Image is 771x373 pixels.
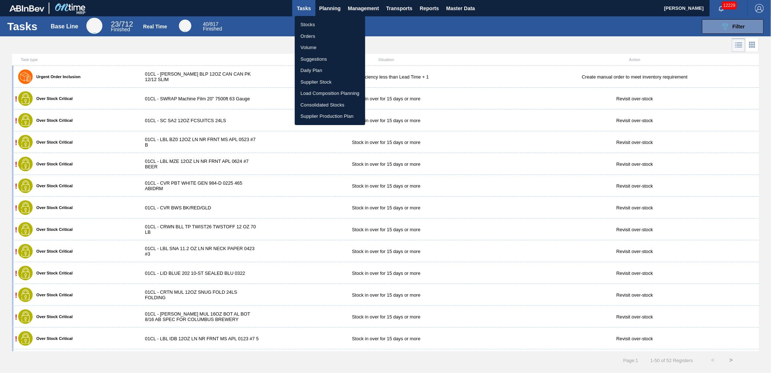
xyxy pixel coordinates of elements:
a: Consolidated Stocks [295,99,365,111]
a: Stocks [295,19,365,31]
a: Suggestions [295,53,365,65]
a: Volume [295,42,365,53]
a: Supplier Stock [295,76,365,88]
a: Orders [295,31,365,42]
a: Daily Plan [295,65,365,76]
a: Load Composition Planning [295,88,365,99]
a: Supplier Production Plan [295,111,365,122]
